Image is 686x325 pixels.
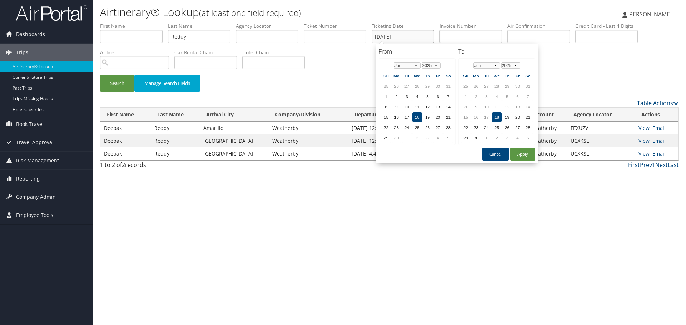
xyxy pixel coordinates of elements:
[100,49,174,56] label: Airline
[523,102,533,112] td: 14
[513,112,522,122] td: 20
[412,123,422,132] td: 25
[402,92,412,101] td: 3
[458,47,535,55] h4: To
[523,112,533,122] td: 21
[381,133,391,143] td: 29
[510,148,535,161] button: Apply
[482,112,491,122] td: 17
[348,147,444,160] td: [DATE] 4:40 PM
[471,92,481,101] td: 2
[423,133,432,143] td: 3
[461,92,471,101] td: 1
[502,112,512,122] td: 19
[16,188,56,206] span: Company Admin
[269,108,348,122] th: Company/Division
[412,71,422,81] th: We
[16,133,54,151] span: Travel Approval
[461,71,471,81] th: Su
[443,71,453,81] th: Sa
[567,108,635,122] th: Agency Locator: activate to sort column ascending
[269,134,348,147] td: Weatherby
[433,133,443,143] td: 4
[412,102,422,112] td: 11
[100,22,168,30] label: First Name
[527,108,567,122] th: Account: activate to sort column ascending
[471,123,481,132] td: 23
[348,134,444,147] td: [DATE] 12:08 PM
[502,123,512,132] td: 26
[492,92,502,101] td: 4
[381,92,391,101] td: 1
[513,102,522,112] td: 13
[151,147,200,160] td: Reddy
[381,81,391,91] td: 25
[381,102,391,112] td: 8
[433,92,443,101] td: 6
[423,92,432,101] td: 5
[16,170,40,188] span: Reporting
[492,123,502,132] td: 25
[482,92,491,101] td: 3
[492,81,502,91] td: 28
[412,112,422,122] td: 18
[16,115,44,133] span: Book Travel
[269,122,348,134] td: Weatherby
[200,122,269,134] td: Amarillo
[492,112,502,122] td: 18
[513,133,522,143] td: 4
[567,147,635,160] td: UCXKSL
[151,134,200,147] td: Reddy
[174,49,242,56] label: Car Rental Chain
[567,134,635,147] td: UCXKSL
[412,92,422,101] td: 4
[381,112,391,122] td: 15
[200,147,269,160] td: [GEOGRAPHIC_DATA]
[482,133,491,143] td: 1
[482,81,491,91] td: 27
[199,7,301,19] small: (at least one field required)
[433,123,443,132] td: 27
[242,49,310,56] label: Hotel Chain
[433,112,443,122] td: 20
[461,112,471,122] td: 15
[502,102,512,112] td: 12
[423,112,432,122] td: 19
[471,71,481,81] th: Mo
[100,108,151,122] th: First Name: activate to sort column ascending
[668,161,679,169] a: Last
[381,71,391,81] th: Su
[423,123,432,132] td: 26
[443,112,453,122] td: 21
[471,81,481,91] td: 26
[381,123,391,132] td: 22
[635,108,678,122] th: Actions
[523,81,533,91] td: 31
[304,22,372,30] label: Ticket Number
[100,5,486,20] h1: Airtinerary® Lookup
[433,81,443,91] td: 30
[635,134,678,147] td: |
[637,99,679,107] a: Table Actions
[412,81,422,91] td: 28
[527,122,567,134] td: Weatherby
[200,134,269,147] td: [GEOGRAPHIC_DATA]
[16,206,53,224] span: Employee Tools
[100,122,151,134] td: Deepak
[652,161,655,169] a: 1
[502,92,512,101] td: 5
[200,108,269,122] th: Arrival City: activate to sort column ascending
[492,133,502,143] td: 2
[652,137,666,144] a: Email
[443,123,453,132] td: 28
[482,123,491,132] td: 24
[392,92,401,101] td: 2
[567,122,635,134] td: FEXUZV
[638,150,650,157] a: View
[523,92,533,101] td: 7
[423,102,432,112] td: 12
[507,22,575,30] label: Air Confirmation
[392,81,401,91] td: 26
[471,112,481,122] td: 16
[652,150,666,157] a: Email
